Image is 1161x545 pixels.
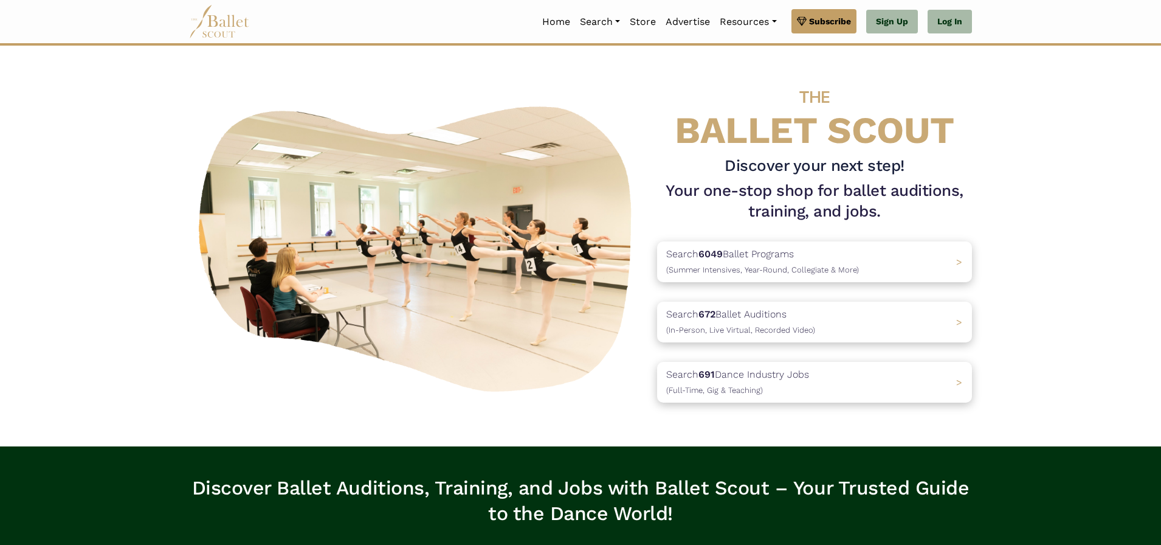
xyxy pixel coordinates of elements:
[657,362,972,403] a: Search691Dance Industry Jobs(Full-Time, Gig & Teaching) >
[666,367,809,398] p: Search Dance Industry Jobs
[189,476,972,526] h3: Discover Ballet Auditions, Training, and Jobs with Ballet Scout – Your Trusted Guide to the Dance...
[666,307,815,338] p: Search Ballet Auditions
[657,156,972,176] h3: Discover your next step!
[791,9,856,33] a: Subscribe
[657,302,972,342] a: Search672Ballet Auditions(In-Person, Live Virtual, Recorded Video) >
[657,181,972,222] h1: Your one-stop shop for ballet auditions, training, and jobs.
[928,10,972,34] a: Log In
[956,316,962,328] span: >
[866,10,918,34] a: Sign Up
[661,9,715,35] a: Advertise
[657,70,972,151] h4: BALLET SCOUT
[666,386,763,395] span: (Full-Time, Gig & Teaching)
[189,93,647,399] img: A group of ballerinas talking to each other in a ballet studio
[698,308,715,320] b: 672
[666,246,859,277] p: Search Ballet Programs
[956,256,962,268] span: >
[715,9,781,35] a: Resources
[666,325,815,335] span: (In-Person, Live Virtual, Recorded Video)
[657,241,972,282] a: Search6049Ballet Programs(Summer Intensives, Year-Round, Collegiate & More)>
[698,369,715,380] b: 691
[575,9,625,35] a: Search
[666,265,859,274] span: (Summer Intensives, Year-Round, Collegiate & More)
[625,9,661,35] a: Store
[799,87,830,107] span: THE
[809,15,851,28] span: Subscribe
[698,248,723,260] b: 6049
[956,377,962,388] span: >
[537,9,575,35] a: Home
[797,15,807,28] img: gem.svg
